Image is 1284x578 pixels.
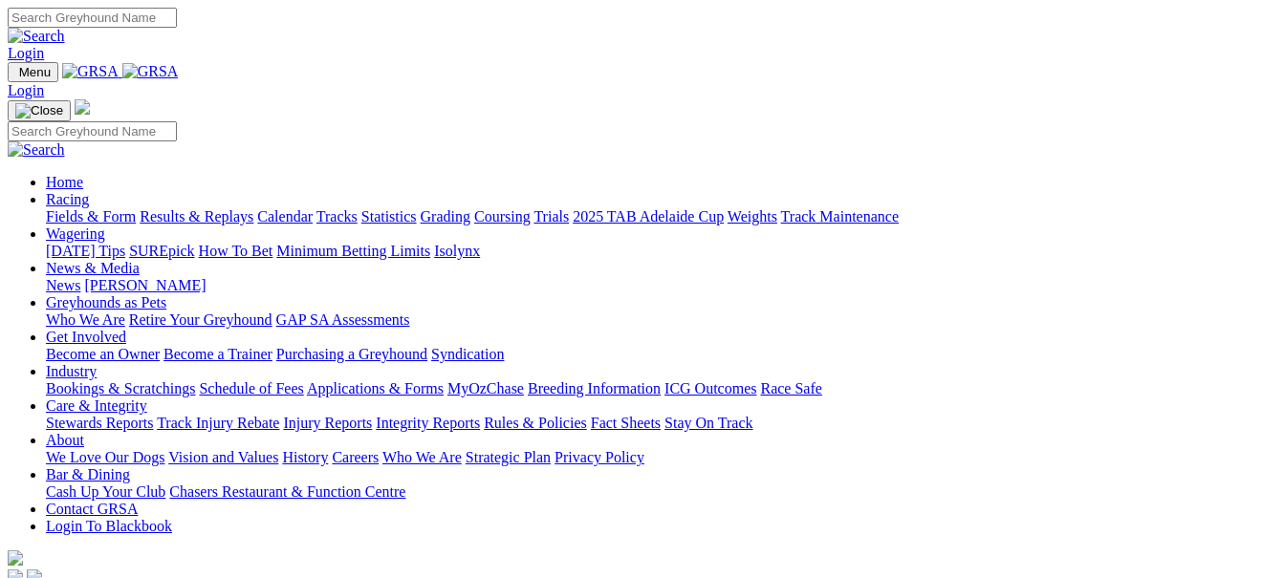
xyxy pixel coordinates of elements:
a: News & Media [46,260,140,276]
a: Weights [728,208,777,225]
a: Login [8,82,44,98]
a: Tracks [316,208,358,225]
a: [PERSON_NAME] [84,277,206,293]
div: Get Involved [46,346,1276,363]
a: Rules & Policies [484,415,587,431]
a: About [46,432,84,448]
a: Login To Blackbook [46,518,172,534]
a: Become a Trainer [163,346,272,362]
a: Integrity Reports [376,415,480,431]
div: About [46,449,1276,466]
a: GAP SA Assessments [276,311,410,328]
a: Minimum Betting Limits [276,243,430,259]
a: Who We Are [46,311,125,328]
a: Login [8,45,44,61]
a: Trials [533,208,569,225]
img: GRSA [62,63,119,80]
a: Results & Replays [140,208,253,225]
a: Purchasing a Greyhound [276,346,427,362]
a: Cash Up Your Club [46,483,165,500]
img: GRSA [122,63,179,80]
div: Bar & Dining [46,483,1276,501]
a: Industry [46,363,97,379]
a: Who We Are [382,449,462,465]
div: News & Media [46,277,1276,294]
a: Applications & Forms [307,380,444,396]
a: Vision and Values [168,449,278,465]
div: Greyhounds as Pets [46,311,1276,329]
a: Coursing [474,208,531,225]
a: Become an Owner [46,346,160,362]
a: How To Bet [199,243,273,259]
a: 2025 TAB Adelaide Cup [573,208,724,225]
img: logo-grsa-white.png [75,99,90,115]
div: Care & Integrity [46,415,1276,432]
div: Wagering [46,243,1276,260]
a: Stay On Track [664,415,752,431]
a: History [282,449,328,465]
a: Racing [46,191,89,207]
a: Syndication [431,346,504,362]
button: Toggle navigation [8,62,58,82]
a: Strategic Plan [466,449,551,465]
a: Get Involved [46,329,126,345]
a: Fields & Form [46,208,136,225]
a: News [46,277,80,293]
a: [DATE] Tips [46,243,125,259]
a: Injury Reports [283,415,372,431]
div: Racing [46,208,1276,225]
a: Care & Integrity [46,397,147,414]
a: Greyhounds as Pets [46,294,166,310]
a: Bar & Dining [46,466,130,482]
img: Close [15,103,63,118]
a: Retire Your Greyhound [129,311,272,328]
input: Search [8,121,177,141]
a: Track Injury Rebate [157,415,279,431]
a: Stewards Reports [46,415,153,431]
a: Calendar [257,208,313,225]
a: Isolynx [434,243,480,259]
a: Schedule of Fees [199,380,303,396]
a: Contact GRSA [46,501,138,517]
a: Fact Sheets [591,415,661,431]
img: logo-grsa-white.png [8,550,23,566]
a: Track Maintenance [781,208,899,225]
a: Home [46,174,83,190]
a: Race Safe [760,380,821,396]
img: Search [8,28,65,45]
a: Careers [332,449,379,465]
a: Grading [421,208,470,225]
a: Privacy Policy [555,449,644,465]
a: Wagering [46,225,105,242]
a: Chasers Restaurant & Function Centre [169,483,405,500]
a: SUREpick [129,243,194,259]
a: Breeding Information [528,380,661,396]
a: We Love Our Dogs [46,449,164,465]
span: Menu [19,65,51,79]
a: MyOzChase [447,380,524,396]
img: Search [8,141,65,159]
input: Search [8,8,177,28]
a: Bookings & Scratchings [46,380,195,396]
div: Industry [46,380,1276,397]
button: Toggle navigation [8,100,71,121]
a: Statistics [361,208,417,225]
a: ICG Outcomes [664,380,756,396]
